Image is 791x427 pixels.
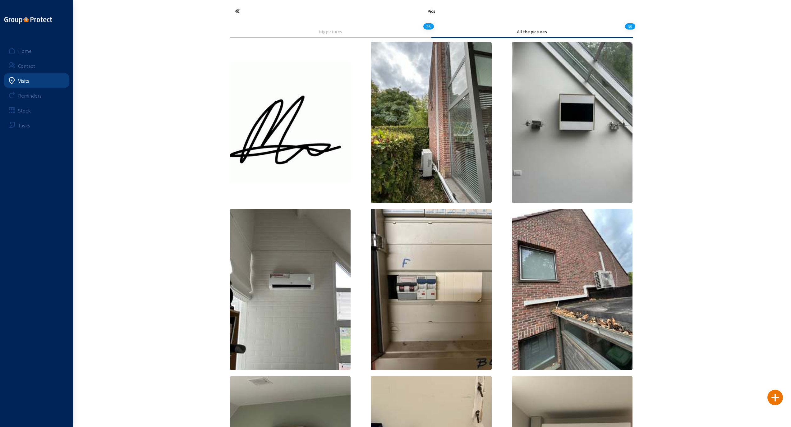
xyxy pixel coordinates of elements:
div: All the pictures [436,29,628,34]
div: Pics [295,8,568,14]
img: thb_bb810bb8-87bf-1842-182c-480d892156d4.jpeg [371,209,492,370]
a: Stock [4,103,69,118]
div: Reminders [18,93,42,99]
div: Contact [18,63,35,69]
div: Tasks [18,122,30,128]
img: thb_99473f06-9318-1ab8-da7b-2474dceb4b18.jpeg [230,209,351,370]
div: 26 [423,21,434,32]
a: Reminders [4,88,69,103]
div: Home [18,48,32,54]
div: My pictures [234,29,427,34]
div: Stock [18,108,31,113]
img: thb_fe8dbc22-ce19-53a8-942e-78fc2b8bca10.jpeg [371,42,492,203]
a: Tasks [4,118,69,133]
img: thb_601fe990-d175-8d78-901a-99b8d91f5792.jpeg [512,42,633,203]
a: Home [4,43,69,58]
div: Visits [18,78,29,84]
a: Visits [4,73,69,88]
a: Contact [4,58,69,73]
div: 35 [625,21,635,32]
img: logo-oneline.png [4,17,52,24]
img: thb_7042fc13-0d50-4c07-c42f-7305329db016.jpeg [230,62,351,183]
img: thb_79d40014-5b4f-e805-d0a8-70143ed8b78f.jpeg [512,209,633,370]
